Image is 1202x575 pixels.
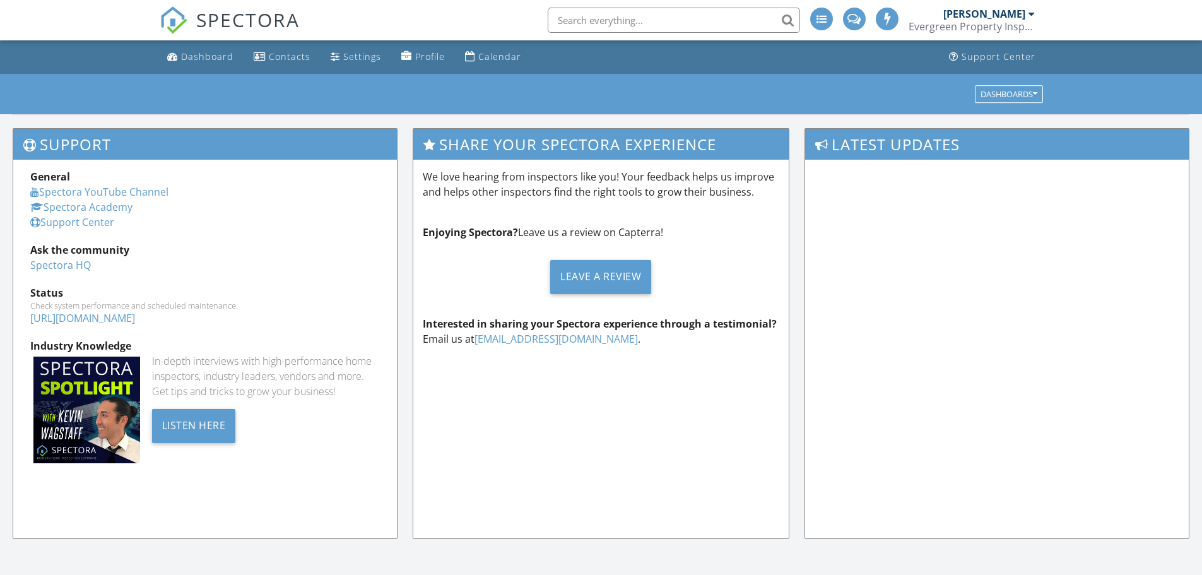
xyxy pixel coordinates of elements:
[152,418,236,432] a: Listen Here
[160,17,300,44] a: SPECTORA
[196,6,300,33] span: SPECTORA
[478,50,521,62] div: Calendar
[30,170,70,184] strong: General
[423,250,780,304] a: Leave a Review
[962,50,1035,62] div: Support Center
[943,8,1025,20] div: [PERSON_NAME]
[152,353,380,399] div: In-depth interviews with high-performance home inspectors, industry leaders, vendors and more. Ge...
[423,317,777,331] strong: Interested in sharing your Spectora experience through a testimonial?
[30,311,135,325] a: [URL][DOMAIN_NAME]
[413,129,789,160] h3: Share Your Spectora Experience
[326,45,386,69] a: Settings
[30,200,133,214] a: Spectora Academy
[162,45,239,69] a: Dashboard
[423,316,780,347] p: Email us at .
[152,409,236,443] div: Listen Here
[30,185,168,199] a: Spectora YouTube Channel
[181,50,233,62] div: Dashboard
[343,50,381,62] div: Settings
[269,50,310,62] div: Contacts
[396,45,450,69] a: Profile
[975,85,1043,103] button: Dashboards
[548,8,800,33] input: Search everything...
[30,338,380,353] div: Industry Knowledge
[160,6,187,34] img: The Best Home Inspection Software - Spectora
[805,129,1189,160] h3: Latest Updates
[13,129,397,160] h3: Support
[30,258,91,272] a: Spectora HQ
[33,357,140,463] img: Spectoraspolightmain
[415,50,445,62] div: Profile
[30,215,114,229] a: Support Center
[460,45,526,69] a: Calendar
[550,260,651,294] div: Leave a Review
[909,20,1035,33] div: Evergreen Property Inspectors
[423,225,780,240] p: Leave us a review on Capterra!
[981,90,1037,98] div: Dashboards
[474,332,638,346] a: [EMAIL_ADDRESS][DOMAIN_NAME]
[30,285,380,300] div: Status
[423,225,518,239] strong: Enjoying Spectora?
[30,300,380,311] div: Check system performance and scheduled maintenance.
[249,45,315,69] a: Contacts
[423,169,780,199] p: We love hearing from inspectors like you! Your feedback helps us improve and helps other inspecto...
[30,242,380,258] div: Ask the community
[944,45,1040,69] a: Support Center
